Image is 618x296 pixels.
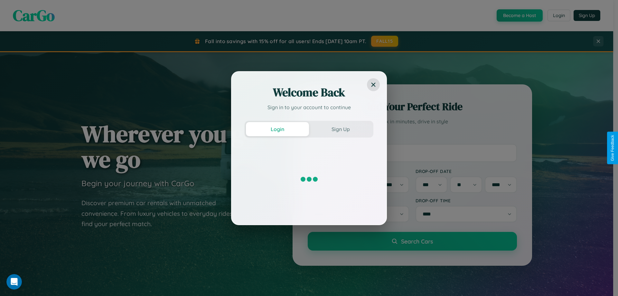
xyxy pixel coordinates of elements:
p: Sign in to your account to continue [245,103,373,111]
div: Give Feedback [610,135,615,161]
button: Sign Up [309,122,372,136]
button: Login [246,122,309,136]
iframe: Intercom live chat [6,274,22,290]
h2: Welcome Back [245,85,373,100]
